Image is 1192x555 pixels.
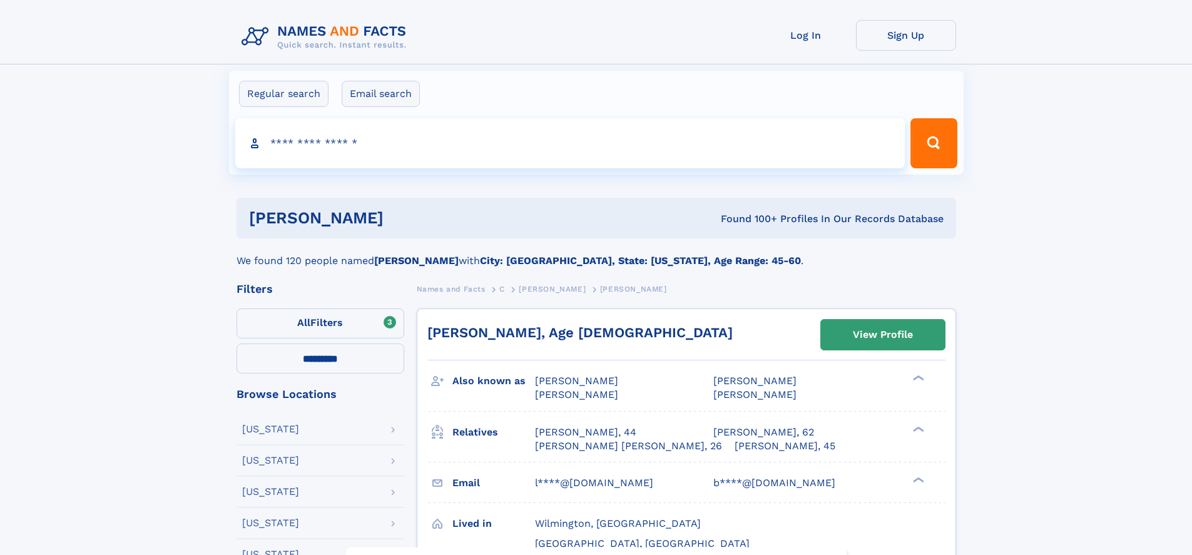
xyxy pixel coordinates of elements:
[452,370,535,392] h3: Also known as
[535,389,618,400] span: [PERSON_NAME]
[910,374,925,382] div: ❯
[910,425,925,433] div: ❯
[237,20,417,54] img: Logo Names and Facts
[535,439,722,453] a: [PERSON_NAME] [PERSON_NAME], 26
[519,281,586,297] a: [PERSON_NAME]
[237,308,404,339] label: Filters
[756,20,856,51] a: Log In
[713,425,814,439] a: [PERSON_NAME], 62
[499,281,505,297] a: C
[237,283,404,295] div: Filters
[242,487,299,497] div: [US_STATE]
[519,285,586,293] span: [PERSON_NAME]
[821,320,945,350] a: View Profile
[342,81,420,107] label: Email search
[853,320,913,349] div: View Profile
[235,118,905,168] input: search input
[535,517,701,529] span: Wilmington, [GEOGRAPHIC_DATA]
[297,317,310,328] span: All
[242,456,299,466] div: [US_STATE]
[242,518,299,528] div: [US_STATE]
[713,375,797,387] span: [PERSON_NAME]
[910,118,957,168] button: Search Button
[535,537,750,549] span: [GEOGRAPHIC_DATA], [GEOGRAPHIC_DATA]
[237,238,956,268] div: We found 120 people named with .
[417,281,486,297] a: Names and Facts
[856,20,956,51] a: Sign Up
[735,439,835,453] a: [PERSON_NAME], 45
[535,375,618,387] span: [PERSON_NAME]
[237,389,404,400] div: Browse Locations
[452,513,535,534] h3: Lived in
[552,212,944,226] div: Found 100+ Profiles In Our Records Database
[910,476,925,484] div: ❯
[713,389,797,400] span: [PERSON_NAME]
[480,255,801,267] b: City: [GEOGRAPHIC_DATA], State: [US_STATE], Age Range: 45-60
[452,472,535,494] h3: Email
[600,285,667,293] span: [PERSON_NAME]
[427,325,733,340] a: [PERSON_NAME], Age [DEMOGRAPHIC_DATA]
[249,210,553,226] h1: [PERSON_NAME]
[239,81,329,107] label: Regular search
[374,255,459,267] b: [PERSON_NAME]
[499,285,505,293] span: C
[452,422,535,443] h3: Relatives
[242,424,299,434] div: [US_STATE]
[535,425,636,439] a: [PERSON_NAME], 44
